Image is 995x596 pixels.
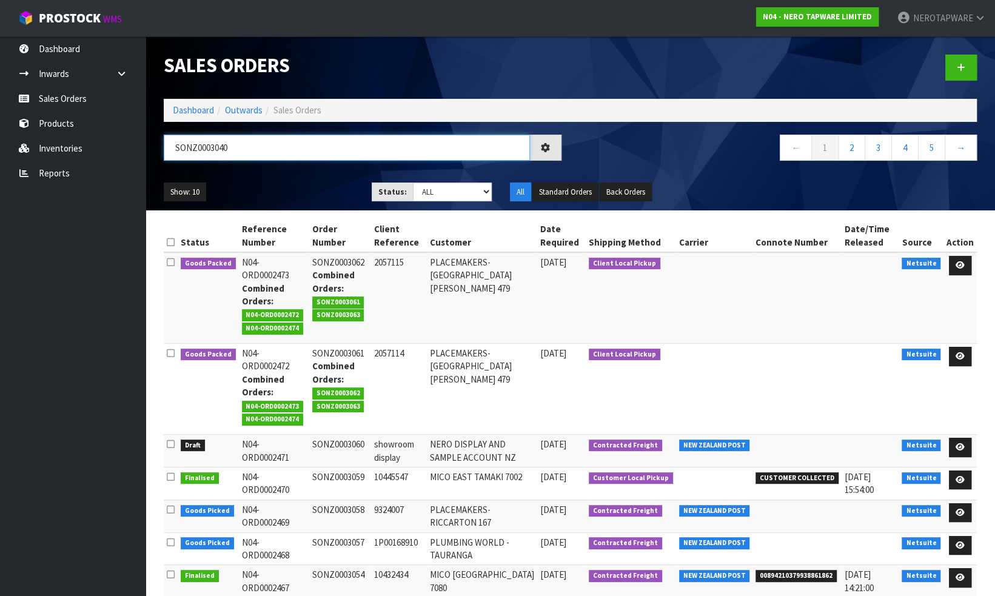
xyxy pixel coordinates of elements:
th: Date/Time Released [842,219,899,252]
td: PLUMBING WORLD - TAURANGA [427,532,538,565]
th: Shipping Method [586,219,676,252]
span: Contracted Freight [589,505,662,517]
span: Netsuite [902,570,940,582]
th: Carrier [676,219,753,252]
strong: N04 - NERO TAPWARE LIMITED [763,12,872,22]
button: All [510,182,531,202]
th: Connote Number [752,219,842,252]
span: SONZ0003063 [312,401,364,413]
span: NEW ZEALAND POST [679,505,750,517]
span: 00894210379938861862 [755,570,837,582]
span: NEW ZEALAND POST [679,537,750,549]
span: Netsuite [902,537,940,549]
span: [DATE] 14:21:00 [845,569,874,593]
img: cube-alt.png [18,10,33,25]
span: [DATE] [540,347,566,359]
span: SONZ0003062 [312,387,364,400]
span: Netsuite [902,440,940,452]
td: N04-ORD0002471 [239,435,309,467]
span: [DATE] [540,438,566,450]
th: Date Required [537,219,586,252]
span: CUSTOMER COLLECTED [755,472,839,484]
td: 2057114 [371,344,426,435]
td: 1P00168910 [371,532,426,565]
td: 2057115 [371,252,426,344]
th: Client Reference [371,219,426,252]
span: [DATE] 15:54:00 [845,471,874,495]
span: Netsuite [902,472,940,484]
a: 5 [918,135,945,161]
strong: Combined Orders: [312,360,355,384]
td: NERO DISPLAY AND SAMPLE ACCOUNT NZ [427,435,538,467]
td: showroom display [371,435,426,467]
span: Client Local Pickup [589,349,660,361]
td: PLACEMAKERS-[GEOGRAPHIC_DATA][PERSON_NAME] 479 [427,344,538,435]
td: N04-ORD0002473 [239,252,309,344]
a: → [945,135,977,161]
td: MICO EAST TAMAKI 7002 [427,467,538,500]
span: Contracted Freight [589,537,662,549]
small: WMS [103,13,122,25]
a: ← [780,135,812,161]
span: Draft [181,440,205,452]
th: Action [943,219,977,252]
th: Source [899,219,943,252]
td: N04-ORD0002469 [239,500,309,532]
th: Reference Number [239,219,309,252]
nav: Page navigation [580,135,977,164]
span: Customer Local Pickup [589,472,673,484]
td: PLACEMAKERS-[GEOGRAPHIC_DATA][PERSON_NAME] 479 [427,252,538,344]
span: Client Local Pickup [589,258,660,270]
button: Back Orders [600,182,652,202]
a: 3 [865,135,892,161]
span: Goods Packed [181,258,236,270]
td: SONZ0003059 [309,467,371,500]
td: SONZ0003057 [309,532,371,565]
span: SONZ0003063 [312,309,364,321]
span: N04-ORD0002474 [242,323,304,335]
span: NEROTAPWARE [913,12,973,24]
span: NEW ZEALAND POST [679,570,750,582]
span: Finalised [181,570,219,582]
span: Goods Packed [181,349,236,361]
td: 10445547 [371,467,426,500]
a: 2 [838,135,865,161]
th: Customer [427,219,538,252]
span: Goods Picked [181,505,234,517]
td: N04-ORD0002472 [239,344,309,435]
a: Dashboard [173,104,214,116]
span: Goods Picked [181,537,234,549]
span: Finalised [181,472,219,484]
input: Search sales orders [164,135,530,161]
td: 9324007 [371,500,426,532]
td: N04-ORD0002470 [239,467,309,500]
span: Netsuite [902,258,940,270]
th: Status [178,219,239,252]
button: Standard Orders [532,182,598,202]
td: SONZ0003058 [309,500,371,532]
span: NEW ZEALAND POST [679,440,750,452]
td: SONZ0003060 [309,435,371,467]
span: [DATE] [540,471,566,483]
strong: Combined Orders: [242,373,284,398]
strong: Combined Orders: [242,283,284,307]
strong: Status: [378,187,407,197]
td: SONZ0003062 [309,252,371,344]
a: Outwards [225,104,263,116]
th: Order Number [309,219,371,252]
span: [DATE] [540,504,566,515]
a: 1 [811,135,839,161]
td: N04-ORD0002468 [239,532,309,565]
td: SONZ0003061 [309,344,371,435]
span: [DATE] [540,537,566,548]
span: N04-ORD0002472 [242,309,304,321]
span: Netsuite [902,505,940,517]
span: [DATE] [540,256,566,268]
span: Contracted Freight [589,440,662,452]
span: Contracted Freight [589,570,662,582]
h1: Sales Orders [164,55,561,76]
a: 4 [891,135,919,161]
span: SONZ0003061 [312,296,364,309]
strong: Combined Orders: [312,269,355,293]
span: N04-ORD0002473 [242,401,304,413]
